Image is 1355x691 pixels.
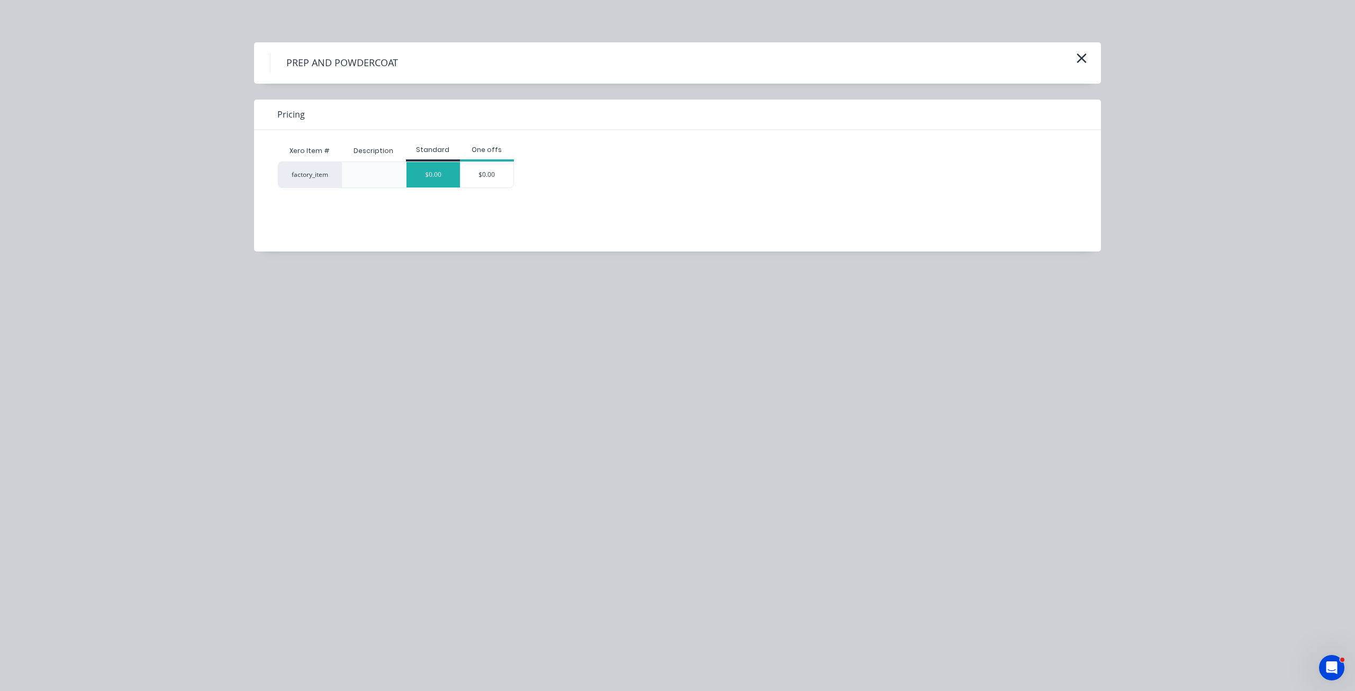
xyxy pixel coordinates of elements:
[460,145,514,155] div: One offs
[460,162,513,187] div: $0.00
[406,162,460,187] div: $0.00
[278,140,341,161] div: Xero Item #
[278,161,341,188] div: factory_item
[1319,655,1344,680] iframe: Intercom live chat
[406,145,460,155] div: Standard
[345,138,402,164] div: Description
[270,53,414,73] h4: PREP AND POWDERCOAT
[277,108,305,121] span: Pricing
